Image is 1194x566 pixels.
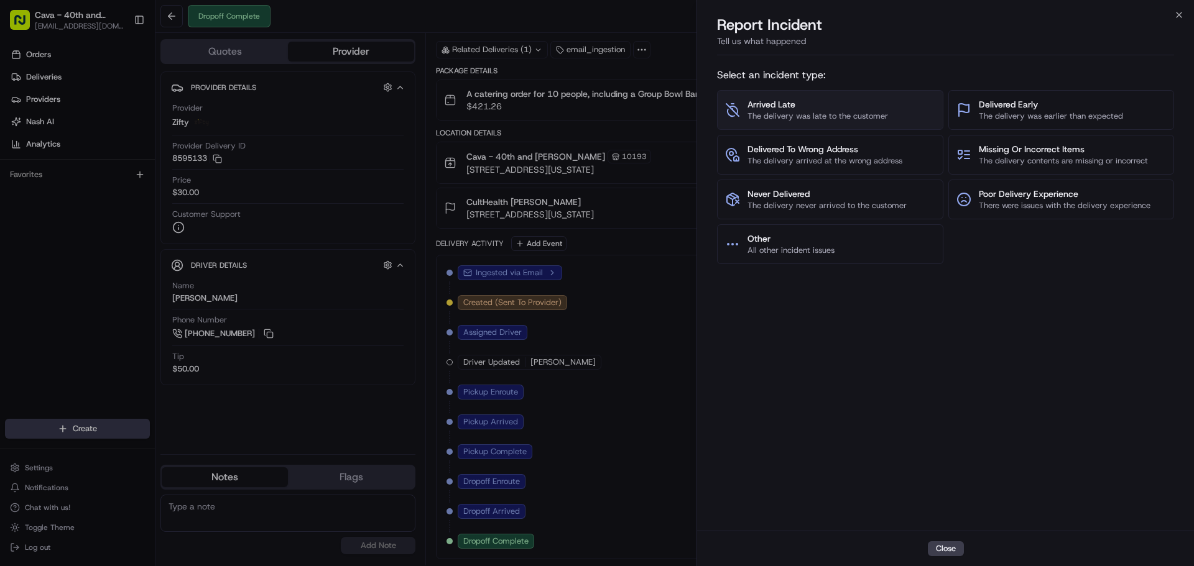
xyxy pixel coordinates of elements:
[717,15,822,35] p: Report Incident
[928,541,964,556] button: Close
[100,273,205,295] a: 💻API Documentation
[717,180,943,219] button: Never DeliveredThe delivery never arrived to the customer
[717,68,1174,83] span: Select an incident type:
[948,90,1175,130] button: Delivered EarlyThe delivery was earlier than expected
[717,90,943,130] button: Arrived LateThe delivery was late to the customer
[25,278,95,290] span: Knowledge Base
[948,180,1175,219] button: Poor Delivery ExperienceThere were issues with the delivery experience
[979,155,1148,167] span: The delivery contents are missing or incorrect
[110,226,136,236] span: [DATE]
[105,279,115,289] div: 💻
[747,188,907,200] span: Never Delivered
[26,119,49,141] img: 1738778727109-b901c2ba-d612-49f7-a14d-d897ce62d23f
[717,135,943,175] button: Delivered To Wrong AddressThe delivery arrived at the wrong address
[193,159,226,174] button: See all
[25,227,35,237] img: 1736555255976-a54dd68f-1ca7-489b-9aae-adbdc363a1c4
[948,135,1175,175] button: Missing Or Incorrect ItemsThe delivery contents are missing or incorrect
[717,224,943,264] button: OtherAll other incident issues
[124,308,150,317] span: Pylon
[39,226,101,236] span: [PERSON_NAME]
[12,12,37,37] img: Nash
[12,119,35,141] img: 1736555255976-a54dd68f-1ca7-489b-9aae-adbdc363a1c4
[211,122,226,137] button: Start new chat
[747,98,888,111] span: Arrived Late
[118,278,200,290] span: API Documentation
[747,245,835,256] span: All other incident issues
[103,226,108,236] span: •
[56,119,204,131] div: Start new chat
[747,200,907,211] span: The delivery never arrived to the customer
[7,273,100,295] a: 📗Knowledge Base
[32,80,205,93] input: Clear
[12,181,32,201] img: Klarizel Pensader
[112,193,147,203] span: 12:16 PM
[25,193,35,203] img: 1736555255976-a54dd68f-1ca7-489b-9aae-adbdc363a1c4
[747,111,888,122] span: The delivery was late to the customer
[747,143,902,155] span: Delivered To Wrong Address
[979,143,1148,155] span: Missing Or Incorrect Items
[747,232,835,245] span: Other
[12,279,22,289] div: 📗
[979,98,1123,111] span: Delivered Early
[979,200,1150,211] span: There were issues with the delivery experience
[12,50,226,70] p: Welcome 👋
[105,193,109,203] span: •
[12,162,83,171] div: Past conversations
[747,155,902,167] span: The delivery arrived at the wrong address
[979,111,1123,122] span: The delivery was earlier than expected
[979,188,1150,200] span: Poor Delivery Experience
[717,35,1174,55] div: Tell us what happened
[39,193,103,203] span: Klarizel Pensader
[56,131,171,141] div: We're available if you need us!
[88,308,150,317] a: Powered byPylon
[12,214,32,234] img: Angelique Valdez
